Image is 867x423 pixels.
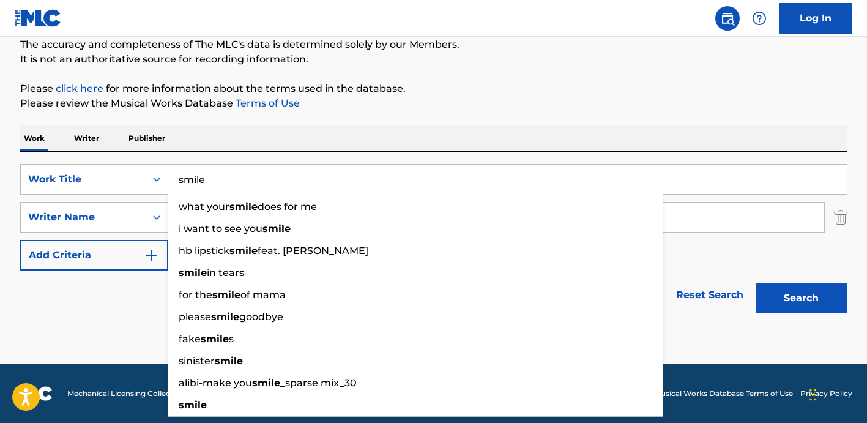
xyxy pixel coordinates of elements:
[56,83,103,94] a: click here
[215,355,243,367] strong: smile
[20,125,48,151] p: Work
[752,11,767,26] img: help
[20,96,847,111] p: Please review the Musical Works Database
[670,282,750,309] a: Reset Search
[211,311,239,323] strong: smile
[179,267,207,279] strong: smile
[715,6,740,31] a: Public Search
[67,388,209,399] span: Mechanical Licensing Collective © 2025
[144,248,158,263] img: 9d2ae6d4665cec9f34b9.svg
[207,267,244,279] span: in tears
[28,172,138,187] div: Work Title
[70,125,103,151] p: Writer
[252,377,280,389] strong: smile
[212,289,240,301] strong: smile
[229,201,258,212] strong: smile
[747,6,772,31] div: Help
[179,311,211,323] span: please
[15,9,62,27] img: MLC Logo
[20,37,847,52] p: The accuracy and completeness of The MLC's data is determined solely by our Members.
[756,283,847,313] button: Search
[809,376,817,413] div: Drag
[720,11,735,26] img: search
[258,201,317,212] span: does for me
[179,333,201,345] span: fake
[229,333,234,345] span: s
[806,364,867,423] iframe: Chat Widget
[800,388,852,399] a: Privacy Policy
[179,245,229,256] span: hb lipstick
[201,333,229,345] strong: smile
[779,3,852,34] a: Log In
[179,399,207,411] strong: smile
[239,311,283,323] span: goodbye
[20,164,847,320] form: Search Form
[179,223,262,234] span: i want to see you
[20,81,847,96] p: Please for more information about the terms used in the database.
[262,223,291,234] strong: smile
[240,289,286,301] span: of mama
[20,240,168,271] button: Add Criteria
[280,377,357,389] span: _sparse mix_30
[15,386,53,401] img: logo
[20,52,847,67] p: It is not an authoritative source for recording information.
[28,210,138,225] div: Writer Name
[179,355,215,367] span: sinister
[179,201,229,212] span: what your
[179,377,252,389] span: alibi-make you
[654,388,793,399] a: Musical Works Database Terms of Use
[125,125,169,151] p: Publisher
[834,202,847,233] img: Delete Criterion
[233,97,300,109] a: Terms of Use
[229,245,258,256] strong: smile
[179,289,212,301] span: for the
[258,245,368,256] span: feat. [PERSON_NAME]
